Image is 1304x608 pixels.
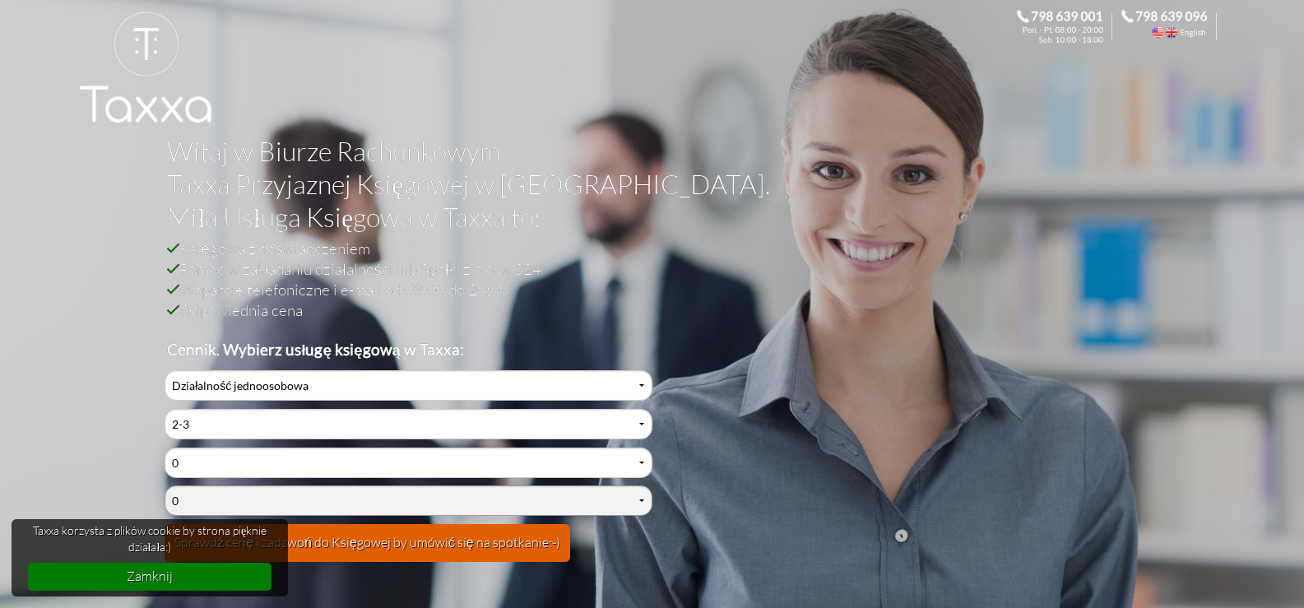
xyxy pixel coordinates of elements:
div: Zadzwoń do Księgowej. 798 639 001 [1017,10,1121,43]
h1: Witaj w Biurze Rachunkowym Taxxa Przyjaznej Księgowej w [GEOGRAPHIC_DATA]. Miła Usługa Księgowa w... [167,135,1122,238]
div: Call the Accountant. 798 639 096 [1121,10,1226,43]
div: Cennik Usług Księgowych Przyjaznej Księgowej w Biurze Rachunkowym Taxxa [165,370,652,572]
div: cookieconsent [12,519,288,596]
span: Taxxa korzysta z plików cookie by strona pięknie działała:) [28,522,272,555]
h2: Księgowa z doświadczeniem Pomoc w zakładaniu działalności lub Spółki z o.o. w S24 Wsparcie telefo... [167,238,1122,360]
b: Cennik. Wybierz usługę księgową w Taxxa: [167,340,464,359]
button: Sprawdź cenę i zadzwoń do Księgowej by umówić się na spotkanie:-) [165,524,570,562]
a: dismiss cookie message [28,563,272,590]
